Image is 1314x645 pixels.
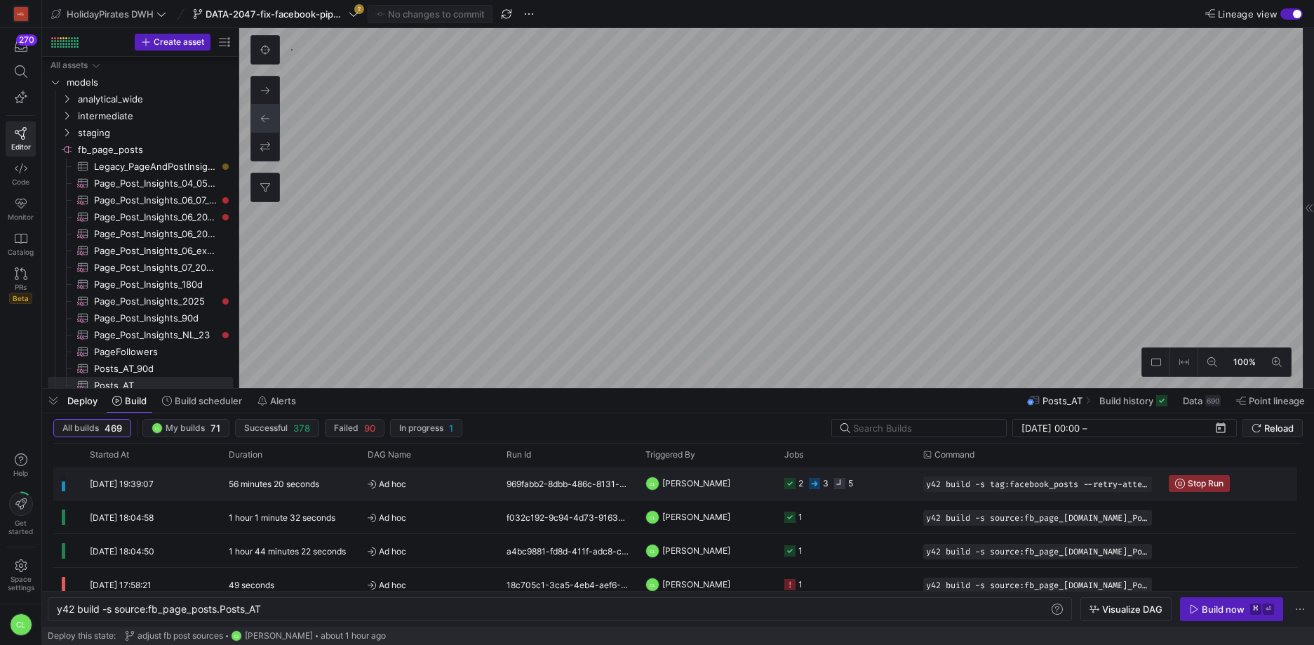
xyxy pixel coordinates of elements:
[229,479,319,489] y42-duration: 56 minutes 20 seconds
[175,395,242,406] span: Build scheduler
[1242,419,1303,437] button: Reload
[48,158,233,175] a: Legacy_PageAndPostInsights​​​​​​​​​
[57,603,261,615] span: y42 build -s source:fb_page_posts.Posts_AT
[94,192,217,208] span: Page_Post_Insights_06_07_2025​​​​​​​​​
[645,544,659,558] div: CL
[90,580,152,590] span: [DATE] 17:58:21
[78,108,231,124] span: intermediate
[8,213,34,221] span: Monitor
[6,553,36,598] a: Spacesettings
[53,568,1297,601] div: Press SPACE to select this row.
[48,242,233,259] div: Press SPACE to select this row.
[662,500,730,533] span: [PERSON_NAME]
[1082,423,1087,434] span: –
[231,630,242,641] div: CL
[368,467,490,500] span: Ad hoc
[6,157,36,192] a: Code
[106,389,153,413] button: Build
[1180,597,1283,621] button: Build now⌘⏎
[48,208,233,225] div: Press SPACE to select this row.
[48,276,233,293] div: Press SPACE to select this row.
[662,568,730,601] span: [PERSON_NAME]
[48,326,233,343] a: Page_Post_Insights_NL_23​​​​​​​​​
[48,5,170,23] button: HolidayPirates DWH
[142,419,229,437] button: CLMy builds71
[48,242,233,259] a: Page_Post_Insights_06_except_NL​​​​​​​​​
[94,277,217,293] span: Page_Post_Insights_180d​​​​​​​​​
[6,192,36,227] a: Monitor
[78,125,231,141] span: staging
[121,627,389,645] button: adjust fb post sourcesCL[PERSON_NAME]about 1 hour ago
[78,142,231,158] span: fb_page_posts​​​​​​​​
[48,360,233,377] a: Posts_AT_90d​​​​​​​​​
[8,248,34,256] span: Catalog
[125,395,147,406] span: Build
[1183,395,1202,406] span: Data
[449,423,453,434] span: 1
[48,91,233,107] div: Press SPACE to select this row.
[94,159,217,175] span: Legacy_PageAndPostInsights​​​​​​​​​
[48,293,233,310] a: Page_Post_Insights_2025​​​​​​​​​
[94,378,217,394] span: Posts_AT​​​​​​​​​
[1080,597,1172,621] button: Visualize DAG
[48,124,233,141] div: Press SPACE to select this row.
[1202,604,1245,615] div: Build now
[368,568,490,601] span: Ad hoc
[1099,395,1153,406] span: Build history
[48,343,233,360] div: Press SPACE to select this row.
[94,344,217,360] span: PageFollowers​​​​​​​​​
[10,613,32,636] div: CL
[189,5,362,23] button: DATA-2047-fix-facebook-pipeline
[90,450,129,460] span: Started At
[48,310,233,326] a: Page_Post_Insights_90d​​​​​​​​​
[94,293,217,310] span: Page_Post_Insights_2025​​​​​​​​​
[90,546,154,557] span: [DATE] 18:04:50
[270,395,296,406] span: Alerts
[6,486,36,541] button: Getstarted
[926,479,1149,489] span: y42 build -s tag:facebook_posts --retry-attempts 5 --retry-interval 15
[926,547,1149,557] span: y42 build -s source:fb_page_[DOMAIN_NAME]_Post_Insights_180d
[53,467,1297,500] div: Press SPACE to select this row.
[1263,604,1274,615] kbd: ⏎
[6,227,36,262] a: Catalog
[1264,423,1294,434] span: Reload
[14,7,28,21] div: HG
[67,8,154,20] span: HolidayPirates DWH
[823,467,829,500] div: 3
[8,575,34,592] span: Space settings
[48,259,233,276] a: Page_Post_Insights_07_2025​​​​​​​​​
[48,175,233,192] div: Press SPACE to select this row.
[48,141,233,158] div: Press SPACE to select this row.
[48,175,233,192] a: Page_Post_Insights_04_05_2025​​​​​​​​​
[325,419,384,437] button: Failed90
[48,192,233,208] div: Press SPACE to select this row.
[245,631,313,641] span: [PERSON_NAME]
[853,423,995,434] input: Search Builds
[48,377,233,394] a: Posts_AT​​​​​​​​​
[798,500,803,533] div: 1
[90,479,154,489] span: [DATE] 19:39:07
[798,568,803,601] div: 1
[645,578,659,592] div: CL
[1090,423,1182,434] input: End datetime
[94,361,217,377] span: Posts_AT_90d​​​​​​​​​
[1249,395,1305,406] span: Point lineage
[48,631,116,641] span: Deploy this state:
[251,389,302,413] button: Alerts
[94,209,217,225] span: Page_Post_Insights_06_20_25​​​​​​​​​
[1188,479,1224,488] span: Stop Run
[293,423,310,434] span: 378
[6,610,36,639] button: CL
[1230,389,1311,413] button: Point lineage
[94,310,217,326] span: Page_Post_Insights_90d​​​​​​​​​
[94,226,217,242] span: Page_Post_Insights_06_2025​​​​​​​​​
[78,91,231,107] span: analytical_wide
[229,512,335,523] y42-duration: 1 hour 1 minute 32 seconds
[6,121,36,157] a: Editor
[166,423,205,433] span: My builds
[9,293,32,304] span: Beta
[48,141,233,158] a: fb_page_posts​​​​​​​​
[11,142,31,151] span: Editor
[1169,475,1230,492] button: Stop Run
[206,8,346,20] span: DATA-2047-fix-facebook-pipeline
